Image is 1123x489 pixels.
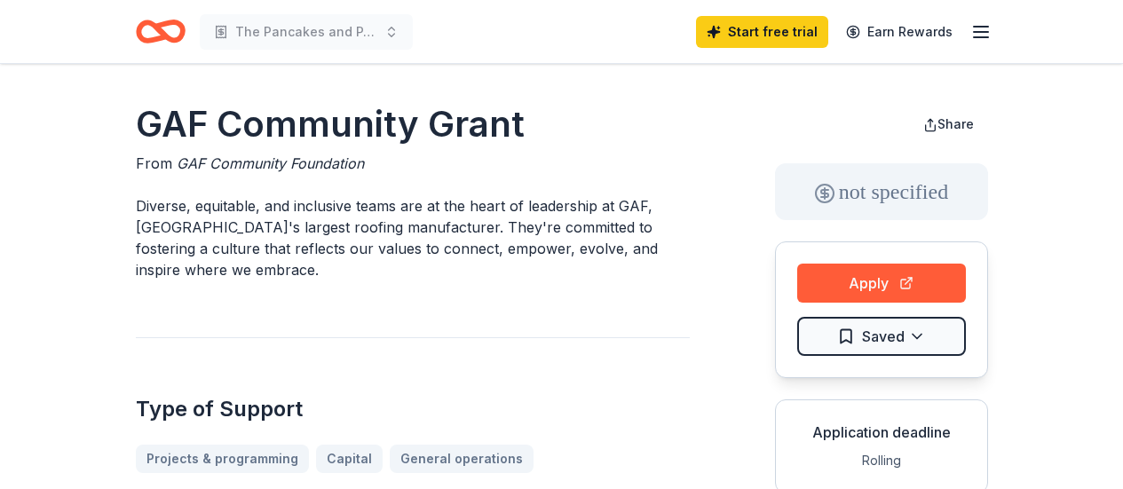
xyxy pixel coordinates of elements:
[136,395,690,423] h2: Type of Support
[235,21,377,43] span: The Pancakes and PJs Project
[835,16,963,48] a: Earn Rewards
[136,153,690,174] div: From
[200,14,413,50] button: The Pancakes and PJs Project
[790,450,973,471] div: Rolling
[136,99,690,149] h1: GAF Community Grant
[136,11,186,52] a: Home
[136,195,690,280] p: Diverse, equitable, and inclusive teams are at the heart of leadership at GAF, [GEOGRAPHIC_DATA]'...
[797,317,966,356] button: Saved
[909,106,988,142] button: Share
[136,445,309,473] a: Projects & programming
[937,116,974,131] span: Share
[797,264,966,303] button: Apply
[862,325,905,348] span: Saved
[177,154,364,172] span: GAF Community Foundation
[696,16,828,48] a: Start free trial
[790,422,973,443] div: Application deadline
[390,445,534,473] a: General operations
[316,445,383,473] a: Capital
[775,163,988,220] div: not specified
